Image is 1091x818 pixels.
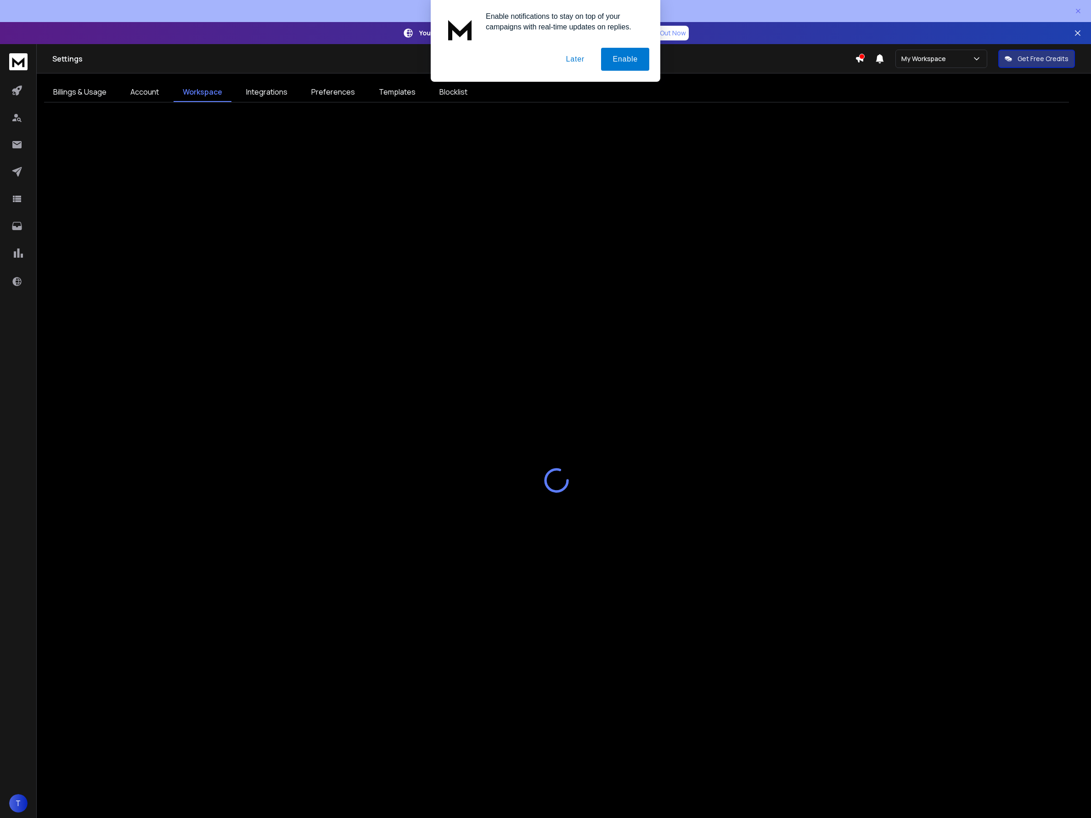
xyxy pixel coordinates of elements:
[478,11,649,32] div: Enable notifications to stay on top of your campaigns with real-time updates on replies.
[554,48,596,71] button: Later
[302,83,364,102] a: Preferences
[9,794,28,812] button: T
[442,11,478,48] img: notification icon
[370,83,425,102] a: Templates
[174,83,231,102] a: Workspace
[121,83,168,102] a: Account
[601,48,649,71] button: Enable
[44,83,116,102] a: Billings & Usage
[430,83,477,102] a: Blocklist
[237,83,297,102] a: Integrations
